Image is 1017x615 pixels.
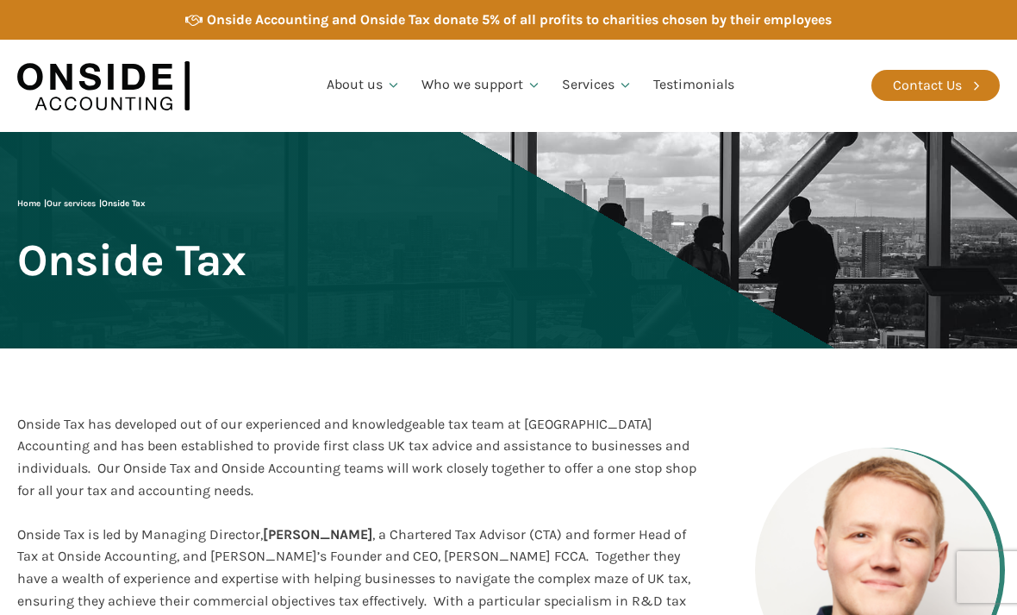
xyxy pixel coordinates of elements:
a: Testimonials [643,56,745,115]
span: Onside Tax [17,236,246,284]
a: Who we support [411,56,552,115]
div: Contact Us [893,74,962,97]
div: Onside Accounting and Onside Tax donate 5% of all profits to charities chosen by their employees [207,9,832,31]
a: Services [552,56,643,115]
a: Home [17,198,41,209]
span: Onside Tax has developed out of our experienced and knowledgeable tax team at [GEOGRAPHIC_DATA] A... [17,416,696,499]
span: | | [17,198,146,209]
a: Our services [47,198,96,209]
span: Onside Tax [102,198,146,209]
a: About us [316,56,411,115]
span: Onside Tax is led by Managing Director, [17,526,263,543]
img: Onside Accounting [17,53,190,119]
a: Contact Us [871,70,1000,101]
